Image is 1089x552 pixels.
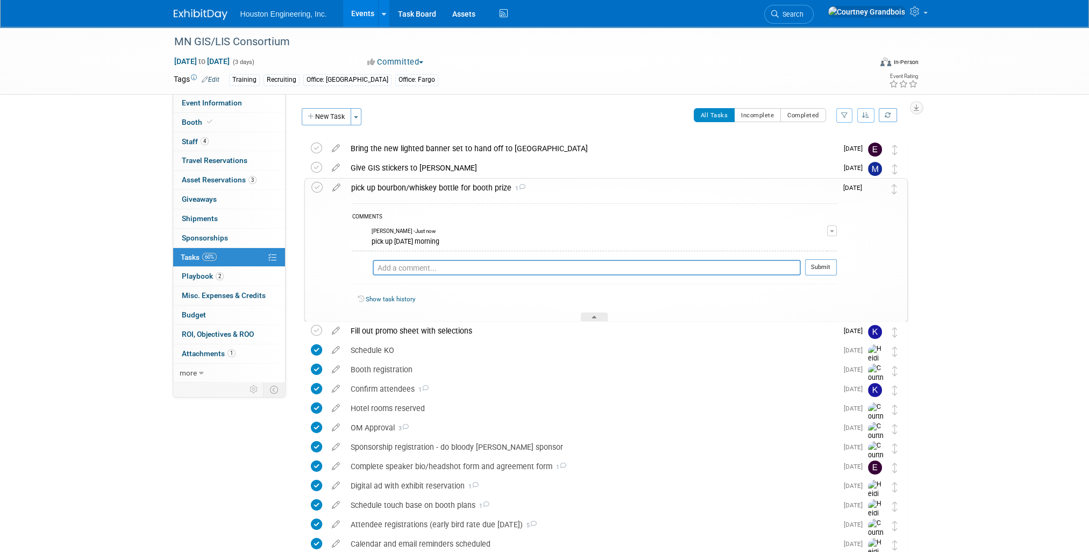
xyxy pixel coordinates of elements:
button: All Tasks [694,108,735,122]
i: Move task [892,540,898,550]
span: [DATE] [844,501,868,509]
div: Bring the new lighted banner set to hand off to [GEOGRAPHIC_DATA] [345,139,837,158]
span: (3 days) [232,59,254,66]
span: [DATE] [844,327,868,335]
a: edit [326,384,345,394]
i: Move task [892,482,898,492]
td: Personalize Event Tab Strip [245,383,264,397]
span: 3 [248,176,257,184]
img: Kiah Sagami [868,383,882,397]
div: Complete speaker bio/headshot form and agreement form [345,457,837,476]
a: Misc. Expenses & Credits [173,286,285,305]
img: Erik Nelson [868,143,882,157]
img: Courtney Grandbois [868,364,884,411]
button: Committed [364,56,428,68]
a: edit [326,520,345,529]
img: Courtney Grandbois [868,422,884,469]
td: Toggle Event Tabs [263,383,285,397]
a: edit [326,144,345,153]
i: Move task [892,463,898,473]
img: Matt Thompson [868,162,882,176]
div: OM Approval [345,419,837,437]
img: Erik Nelson [868,461,882,475]
a: Show task history [366,295,415,303]
div: Schedule touch base on booth plans [345,496,837,514]
img: Heidi Joarnt [868,499,884,537]
span: [DATE] [844,521,868,528]
span: [DATE] [844,540,868,548]
i: Move task [892,145,898,155]
span: [DATE] [844,424,868,431]
span: more [180,369,197,377]
i: Move task [892,443,898,454]
span: 1 [475,503,489,509]
td: Tags [174,74,219,86]
img: Format-Inperson.png [880,58,891,66]
img: Heidi Joarnt [868,344,884,383]
span: [DATE] [843,184,867,192]
a: Asset Reservations3 [173,171,285,189]
button: Submit [805,259,837,275]
span: [DATE] [844,346,868,354]
a: Sponsorships [173,229,285,247]
a: Edit [202,76,219,83]
a: more [173,364,285,383]
span: [DATE] [844,482,868,490]
a: edit [326,326,345,336]
a: Tasks60% [173,248,285,267]
img: Courtney Grandbois [352,228,366,242]
img: Courtney Grandbois [867,182,881,196]
a: Shipments [173,209,285,228]
i: Move task [892,385,898,395]
span: [DATE] [DATE] [174,56,230,66]
i: Move task [892,184,897,194]
div: Fill out promo sheet with selections [345,322,837,340]
a: Search [764,5,814,24]
span: Attachments [182,349,236,358]
div: Digital ad with exhibit reservation [345,477,837,495]
span: 60% [202,253,217,261]
div: In-Person [893,58,918,66]
a: Booth [173,113,285,132]
div: pick up bourbon/whiskey bottle for booth prize [346,179,837,197]
i: Move task [892,164,898,174]
span: Budget [182,310,206,319]
div: MN GIS/LIS Consortium [170,32,855,52]
div: pick up [DATE] morning [372,236,827,246]
a: edit [326,500,345,510]
a: edit [326,481,345,491]
div: Recruiting [264,74,300,86]
a: ROI, Objectives & ROO [173,325,285,344]
a: Event Information [173,94,285,112]
span: Shipments [182,214,218,223]
div: Confirm attendees [345,380,837,398]
div: Training [229,74,260,86]
i: Move task [892,405,898,415]
a: edit [326,423,345,433]
span: [PERSON_NAME] - Just now [372,228,436,235]
a: edit [326,442,345,452]
div: Office: Fargo [395,74,438,86]
a: Playbook2 [173,267,285,286]
img: Courtney Grandbois [868,402,884,450]
span: Houston Engineering, Inc. [240,10,327,18]
a: edit [326,345,345,355]
span: [DATE] [844,366,868,373]
span: 2 [216,272,224,280]
a: edit [326,404,345,413]
div: Schedule KO [345,341,837,359]
i: Move task [892,501,898,512]
a: Staff4 [173,132,285,151]
span: [DATE] [844,405,868,412]
span: [DATE] [844,463,868,470]
a: Budget [173,306,285,324]
span: Event Information [182,98,242,107]
button: Incomplete [734,108,781,122]
span: Playbook [182,272,224,280]
div: Event Format [808,56,919,72]
img: Courtney Grandbois [352,260,367,275]
img: Courtney Grandbois [828,6,906,18]
span: 5 [523,522,537,529]
span: [DATE] [844,385,868,393]
a: Giveaways [173,190,285,209]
